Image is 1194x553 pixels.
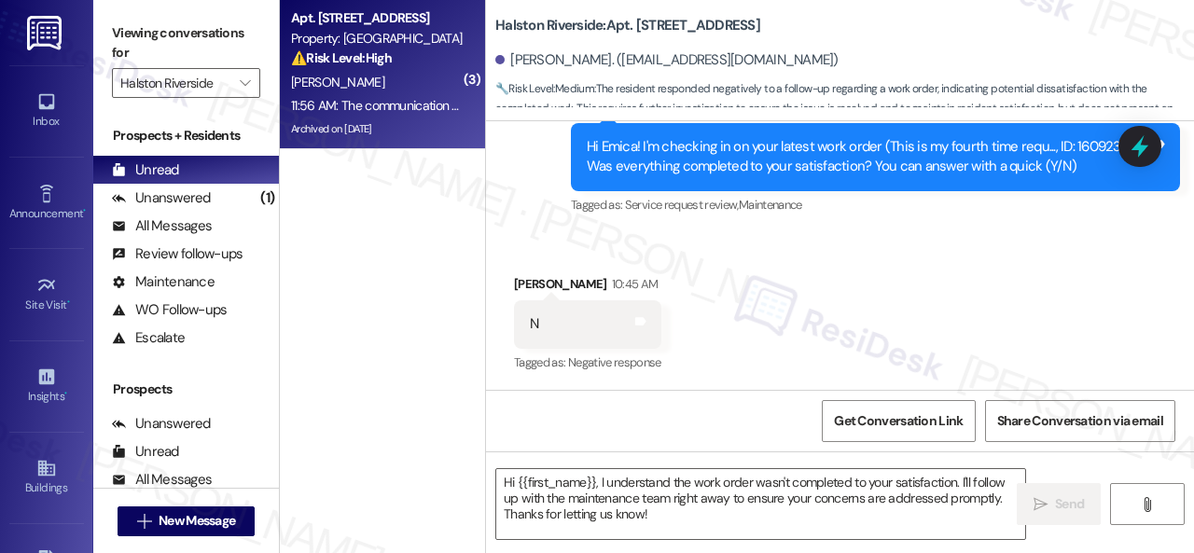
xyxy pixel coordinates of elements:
[291,49,392,66] strong: ⚠️ Risk Level: High
[495,16,760,35] b: Halston Riverside: Apt. [STREET_ADDRESS]
[1140,497,1154,512] i: 
[240,76,250,90] i: 
[514,274,661,300] div: [PERSON_NAME]
[256,184,279,213] div: (1)
[112,328,185,348] div: Escalate
[291,8,464,28] div: Apt. [STREET_ADDRESS]
[587,137,1150,177] div: Hi Emica! I'm checking in on your latest work order (This is my fourth time requ..., ID: 16092319...
[112,216,212,236] div: All Messages
[495,79,1194,139] span: : The resident responded negatively to a follow-up regarding a work order, indicating potential d...
[112,414,211,434] div: Unanswered
[112,188,211,208] div: Unanswered
[1017,483,1101,525] button: Send
[291,97,819,114] div: 11:56 AM: The communication with maintenance is terrible. It's August in [US_STATE] for gods sake!!
[93,380,279,399] div: Prospects
[530,314,538,334] div: N
[985,400,1175,442] button: Share Conversation via email
[112,19,260,68] label: Viewing conversations for
[834,411,963,431] span: Get Conversation Link
[822,400,975,442] button: Get Conversation Link
[112,272,215,292] div: Maintenance
[514,349,661,376] div: Tagged as:
[112,470,212,490] div: All Messages
[1055,494,1084,514] span: Send
[495,81,594,96] strong: 🔧 Risk Level: Medium
[1034,497,1048,512] i: 
[291,29,464,48] div: Property: [GEOGRAPHIC_DATA]
[997,411,1163,431] span: Share Conversation via email
[112,300,227,320] div: WO Follow-ups
[568,354,661,370] span: Negative response
[739,197,802,213] span: Maintenance
[67,296,70,309] span: •
[607,274,659,294] div: 10:45 AM
[289,118,465,141] div: Archived on [DATE]
[625,197,739,213] span: Service request review ,
[495,50,839,70] div: [PERSON_NAME]. ([EMAIL_ADDRESS][DOMAIN_NAME])
[27,16,65,50] img: ResiDesk Logo
[571,191,1180,218] div: Tagged as:
[120,68,230,98] input: All communities
[9,361,84,411] a: Insights •
[159,511,235,531] span: New Message
[112,244,243,264] div: Review follow-ups
[9,270,84,320] a: Site Visit •
[291,74,384,90] span: [PERSON_NAME]
[9,86,84,136] a: Inbox
[93,126,279,145] div: Prospects + Residents
[83,204,86,217] span: •
[64,387,67,400] span: •
[118,506,256,536] button: New Message
[112,160,179,180] div: Unread
[137,514,151,529] i: 
[9,452,84,503] a: Buildings
[112,442,179,462] div: Unread
[496,469,1025,539] textarea: Hi {{first_name}}, I understand the work order wasn't completed to your satisfaction. I'll follow...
